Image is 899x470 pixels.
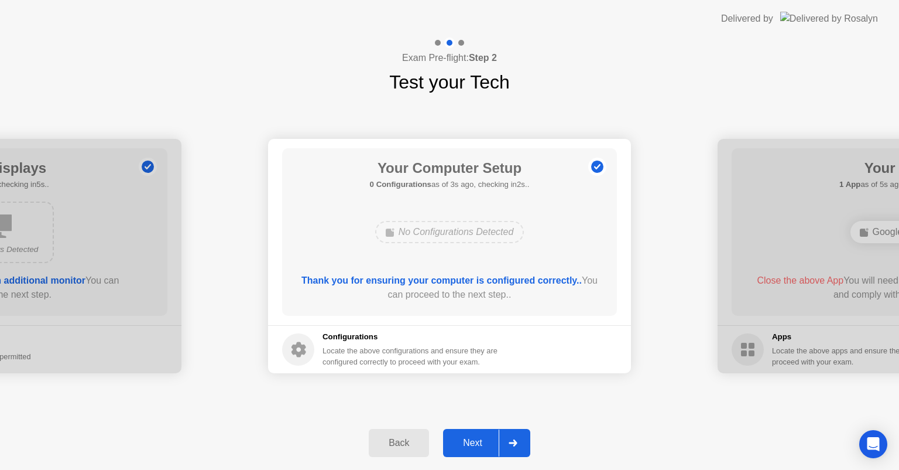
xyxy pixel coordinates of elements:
img: Delivered by Rosalyn [780,12,878,25]
div: Delivered by [721,12,773,26]
h1: Your Computer Setup [370,158,530,179]
b: 0 Configurations [370,180,431,189]
button: Next [443,429,530,457]
div: You can proceed to the next step.. [299,274,601,302]
div: Next [447,438,499,448]
b: Thank you for ensuring your computer is configured correctly.. [301,275,582,285]
b: Step 2 [469,53,497,63]
div: No Configurations Detected [375,221,524,243]
h1: Test your Tech [389,68,510,96]
div: Locate the above configurations and ensure they are configured correctly to proceed with your exam. [322,345,500,367]
div: Open Intercom Messenger [859,430,887,458]
button: Back [369,429,429,457]
h5: Configurations [322,331,500,343]
h5: as of 3s ago, checking in2s.. [370,179,530,190]
h4: Exam Pre-flight: [402,51,497,65]
div: Back [372,438,426,448]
